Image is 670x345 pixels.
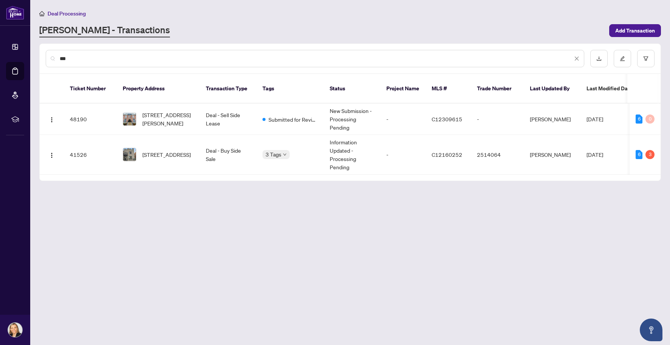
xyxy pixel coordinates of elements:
td: [PERSON_NAME] [524,135,580,175]
img: thumbnail-img [123,113,136,125]
td: - [380,135,426,175]
td: 48190 [64,104,117,135]
span: C12309615 [432,116,462,122]
th: Trade Number [471,74,524,104]
img: logo [6,6,24,20]
th: Last Modified Date [580,74,648,104]
img: Logo [49,117,55,123]
button: Add Transaction [609,24,661,37]
span: Add Transaction [615,25,655,37]
button: filter [637,50,655,67]
span: filter [643,56,648,61]
td: Deal - Sell Side Lease [200,104,256,135]
td: [PERSON_NAME] [524,104,580,135]
td: New Submission - Processing Pending [324,104,380,135]
img: Profile Icon [8,323,22,337]
span: [DATE] [587,116,603,122]
td: - [471,104,524,135]
img: thumbnail-img [123,148,136,161]
img: Logo [49,152,55,158]
span: edit [620,56,625,61]
td: - [380,104,426,135]
td: 41526 [64,135,117,175]
th: MLS # [426,74,471,104]
td: Deal - Buy Side Sale [200,135,256,175]
div: 3 [645,150,655,159]
span: down [283,153,287,156]
span: [DATE] [587,151,603,158]
th: Project Name [380,74,426,104]
span: home [39,11,45,16]
span: close [574,56,579,61]
span: 3 Tags [266,150,281,159]
span: C12160252 [432,151,462,158]
div: 6 [636,114,642,124]
button: Logo [46,113,58,125]
th: Tags [256,74,324,104]
button: Open asap [640,319,662,341]
span: Last Modified Date [587,84,633,93]
button: Logo [46,149,58,161]
th: Last Updated By [524,74,580,104]
td: 2514064 [471,135,524,175]
th: Property Address [117,74,200,104]
span: [STREET_ADDRESS][PERSON_NAME] [142,111,194,127]
th: Status [324,74,380,104]
a: [PERSON_NAME] - Transactions [39,24,170,37]
div: 0 [645,114,655,124]
span: Deal Processing [48,10,86,17]
span: download [596,56,602,61]
span: Submitted for Review [269,115,318,124]
div: 6 [636,150,642,159]
th: Ticket Number [64,74,117,104]
button: download [590,50,608,67]
span: [STREET_ADDRESS] [142,150,191,159]
button: edit [614,50,631,67]
td: Information Updated - Processing Pending [324,135,380,175]
th: Transaction Type [200,74,256,104]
